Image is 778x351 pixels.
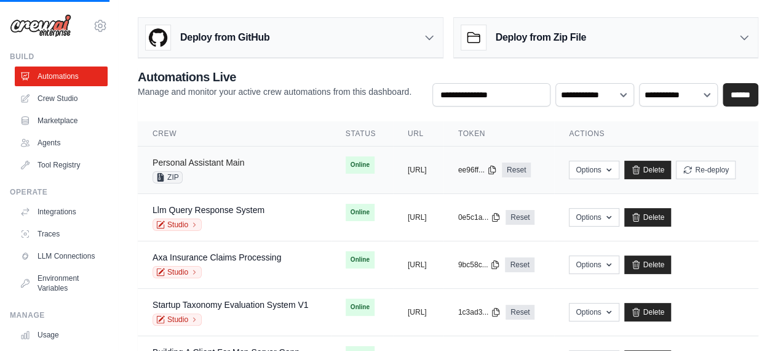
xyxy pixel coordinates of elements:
[458,165,497,175] button: ee96ff...
[138,68,411,86] h2: Automations Live
[554,121,758,147] th: Actions
[153,266,202,278] a: Studio
[346,299,375,316] span: Online
[15,224,108,244] a: Traces
[153,158,244,167] a: Personal Assistant Main
[393,121,443,147] th: URL
[676,161,736,179] button: Re-deploy
[443,121,554,147] th: Token
[153,205,264,215] a: Llm Query Response System
[624,161,672,179] a: Delete
[153,219,202,231] a: Studio
[153,313,202,326] a: Studio
[10,14,71,38] img: Logo
[624,208,672,227] a: Delete
[15,67,108,86] a: Automations
[624,303,672,321] a: Delete
[138,121,331,147] th: Crew
[496,30,586,45] h3: Deploy from Zip File
[569,256,619,274] button: Options
[569,303,619,321] button: Options
[15,268,108,298] a: Environment Variables
[458,212,501,222] button: 0e5c1a...
[15,325,108,345] a: Usage
[569,208,619,227] button: Options
[569,161,619,179] button: Options
[15,111,108,131] a: Marketplace
[331,121,393,147] th: Status
[346,156,375,174] span: Online
[153,171,183,184] span: ZIP
[346,204,375,221] span: Online
[506,210,534,225] a: Reset
[505,257,534,272] a: Reset
[15,155,108,175] a: Tool Registry
[502,163,531,177] a: Reset
[15,246,108,266] a: LLM Connections
[153,252,281,262] a: Axa Insurance Claims Processing
[15,133,108,153] a: Agents
[10,187,108,197] div: Operate
[15,89,108,108] a: Crew Studio
[10,52,108,62] div: Build
[10,310,108,320] div: Manage
[146,25,170,50] img: GitHub Logo
[458,260,501,270] button: 9bc58c...
[346,251,375,268] span: Online
[15,202,108,222] a: Integrations
[180,30,269,45] h3: Deploy from GitHub
[624,256,672,274] a: Delete
[458,307,501,317] button: 1c3ad3...
[506,305,534,320] a: Reset
[153,300,308,310] a: Startup Taxonomy Evaluation System V1
[138,86,411,98] p: Manage and monitor your active crew automations from this dashboard.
